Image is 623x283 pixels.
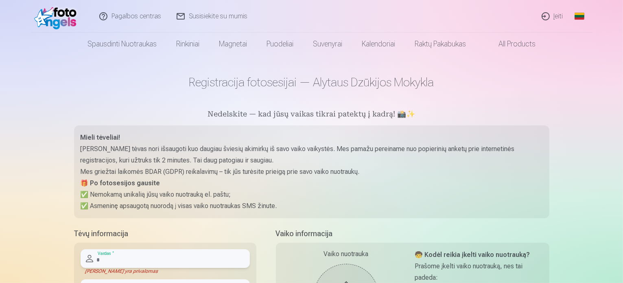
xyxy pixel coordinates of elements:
[81,143,543,166] p: [PERSON_NAME] tėvas nori išsaugoti kuo daugiau šviesių akimirkų iš savo vaiko vaikystės. Mes pama...
[166,33,209,55] a: Rinkiniai
[303,33,352,55] a: Suvenyrai
[352,33,405,55] a: Kalendoriai
[476,33,545,55] a: All products
[282,249,410,259] div: Vaiko nuotrauka
[81,166,543,178] p: Mes griežtai laikomės BDAR (GDPR) reikalavimų – tik jūs turėsite prieigą prie savo vaiko nuotraukų.
[415,251,530,259] strong: 🧒 Kodėl reikia įkelti vaiko nuotrauką?
[405,33,476,55] a: Raktų pakabukas
[209,33,257,55] a: Magnetai
[74,228,256,239] h5: Tėvų informacija
[81,189,543,200] p: ✅ Nemokamą unikalią jūsų vaiko nuotrauką el. paštu;
[34,3,81,29] img: /fa2
[81,200,543,212] p: ✅ Asmeninę apsaugotą nuorodą į visas vaiko nuotraukas SMS žinute.
[74,109,549,121] h5: Nedelskite — kad jūsų vaikas tikrai patektų į kadrą! 📸✨
[81,134,120,141] strong: Mieli tėveliai!
[81,179,160,187] strong: 🎁 Po fotosesijos gausite
[276,228,549,239] h5: Vaiko informacija
[74,75,549,90] h1: Registracija fotosesijai — Alytaus Dzūkijos Mokykla
[257,33,303,55] a: Puodeliai
[78,33,166,55] a: Spausdinti nuotraukas
[81,268,250,274] div: [PERSON_NAME] yra privalomas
